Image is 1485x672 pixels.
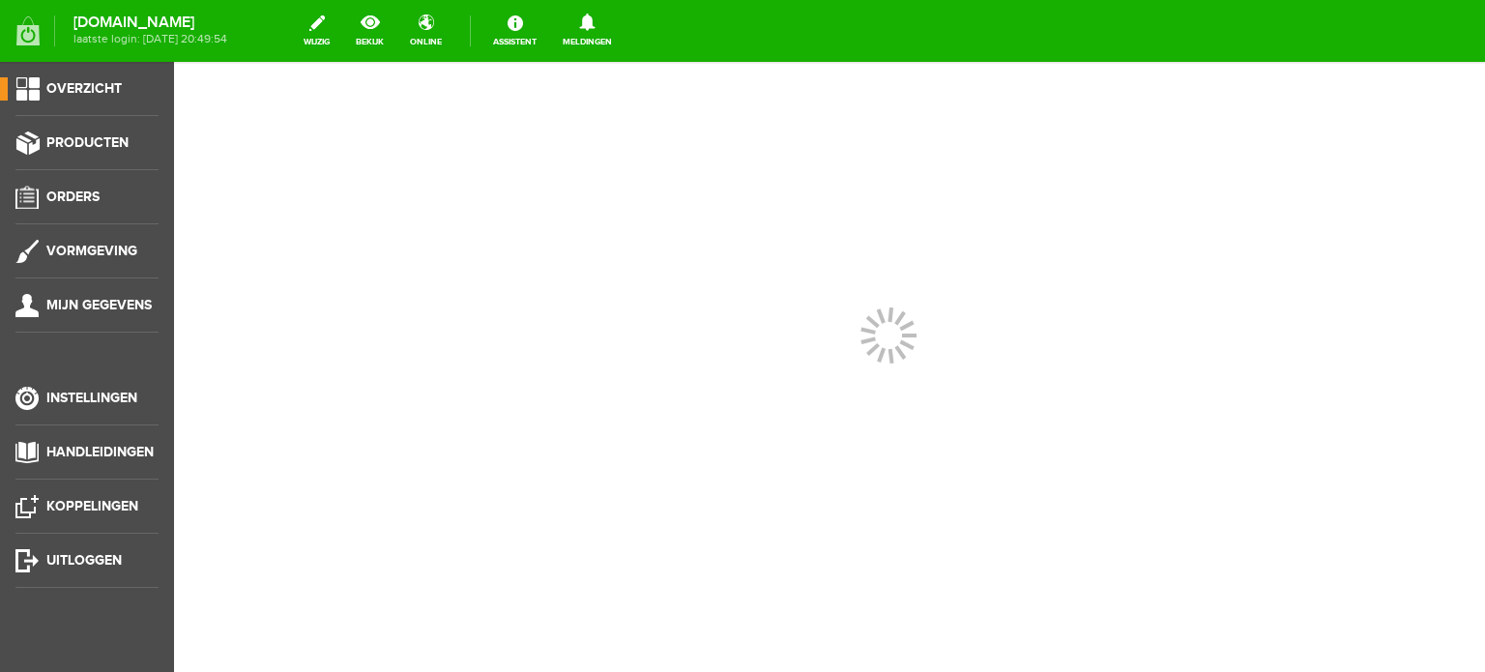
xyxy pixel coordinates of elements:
span: Koppelingen [46,498,138,514]
strong: [DOMAIN_NAME] [73,17,227,28]
span: Instellingen [46,390,137,406]
span: Uitloggen [46,552,122,569]
span: Vormgeving [46,243,137,259]
span: Producten [46,134,129,151]
span: laatste login: [DATE] 20:49:54 [73,34,227,44]
span: Orders [46,189,100,205]
a: wijzig [292,10,341,52]
span: Mijn gegevens [46,297,152,313]
a: Assistent [481,10,548,52]
span: Overzicht [46,80,122,97]
a: online [398,10,453,52]
span: Handleidingen [46,444,154,460]
a: Meldingen [551,10,624,52]
a: bekijk [344,10,395,52]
